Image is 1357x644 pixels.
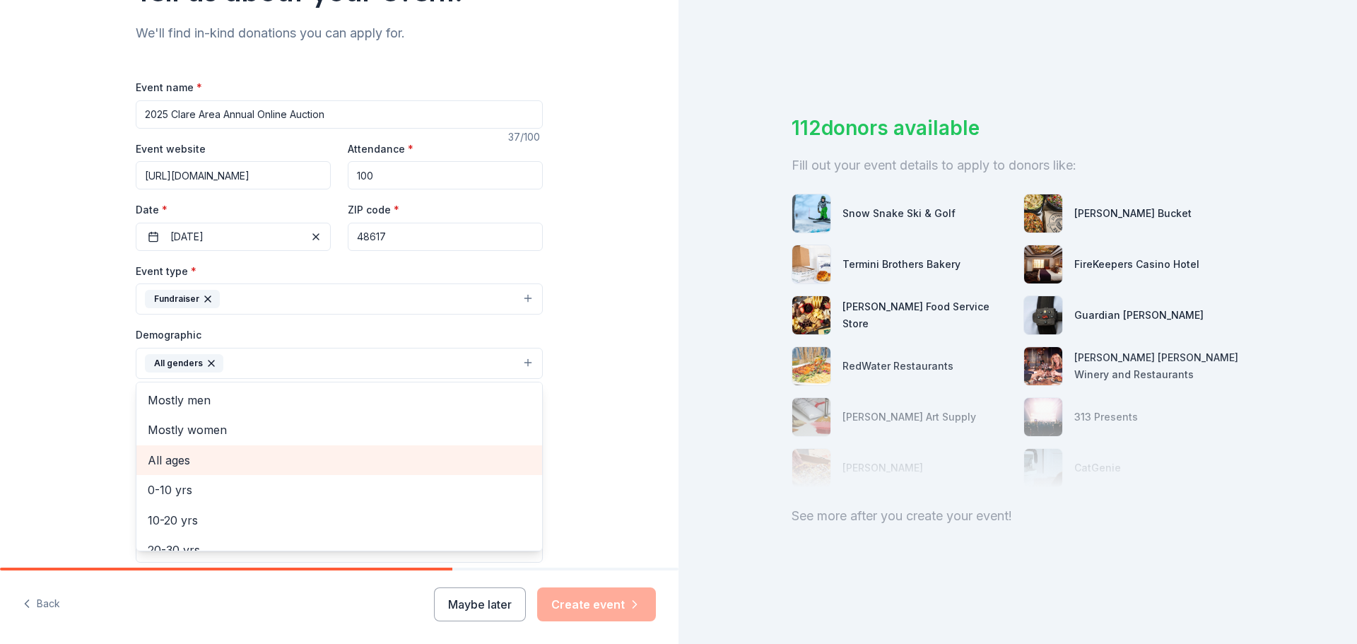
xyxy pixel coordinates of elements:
[148,511,531,529] span: 10-20 yrs
[136,382,543,551] div: All genders
[148,451,531,469] span: All ages
[148,421,531,439] span: Mostly women
[148,391,531,409] span: Mostly men
[148,481,531,499] span: 0-10 yrs
[136,348,543,379] button: All genders
[145,354,223,373] div: All genders
[148,541,531,559] span: 20-30 yrs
